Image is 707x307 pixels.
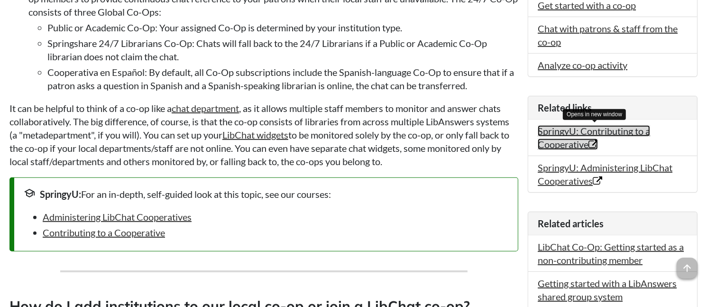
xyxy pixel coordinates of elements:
a: SpringyU: Administering LibChat Cooperatives [538,162,672,186]
p: It can be helpful to think of a co-op like a , as it allows multiple staff members to monitor and... [9,102,518,168]
a: Analyze co-op activity [538,59,627,71]
li: Public or Academic Co-Op: Your assigned Co-Op is determined by your institution type. [47,21,518,34]
a: chat department [172,102,239,114]
a: Contributing to a Cooperative [43,227,165,238]
span: Related articles [538,218,604,229]
a: SpringyU: Contributing to a Cooperative [538,125,650,150]
a: LibChat widgets [222,129,288,140]
strong: SpringyU: [40,188,81,200]
li: Cooperativa en Español: By default, all Co-Op subscriptions include the Spanish-language Co-Op to... [47,65,518,92]
span: school [24,187,35,199]
div: For an in-depth, self-guided look at this topic, see our courses: [24,187,508,201]
a: Administering LibChat Cooperatives [43,211,192,223]
div: Opens in new window [563,109,626,120]
a: Getting started with a LibAnswers shared group system [538,278,677,302]
li: Springshare 24/7 Librarians Co-Op: Chats will fall back to the 24/7 Librarians if a Public or Aca... [47,37,518,63]
span: Related links [538,102,592,113]
a: LibChat Co-Op: Getting started as a non-contributing member [538,241,684,266]
span: arrow_upward [677,258,698,279]
a: arrow_upward [677,259,698,270]
a: Chat with patrons & staff from the co-op [538,23,678,47]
